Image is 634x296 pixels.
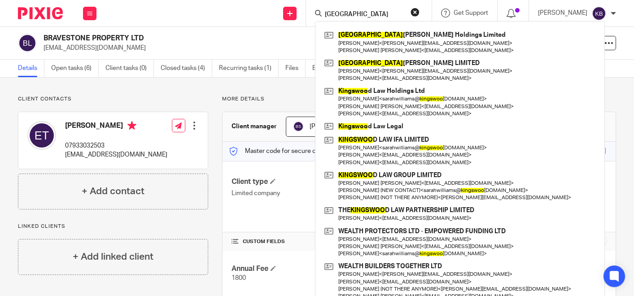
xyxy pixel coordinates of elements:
h4: + Add contact [82,184,144,198]
p: [EMAIL_ADDRESS][DOMAIN_NAME] [65,150,167,159]
input: Search [324,11,405,19]
p: 07933032503 [65,141,167,150]
p: [PERSON_NAME] [538,9,587,17]
img: svg%3E [293,121,304,132]
button: Clear [411,8,420,17]
h4: Client type [232,177,419,187]
img: svg%3E [18,34,37,52]
p: More details [222,96,616,103]
p: Linked clients [18,223,208,230]
img: Pixie [18,7,63,19]
img: svg%3E [27,121,56,150]
h4: CUSTOM FIELDS [232,238,419,245]
span: Get Support [454,10,488,16]
h3: Client manager [232,122,277,131]
a: Files [285,60,306,77]
p: Master code for secure communications and files [229,147,384,156]
p: Limited company [232,189,419,198]
a: Emails [312,60,337,77]
h4: + Add linked client [73,250,153,264]
a: Details [18,60,44,77]
a: Client tasks (0) [105,60,154,77]
h4: Annual Fee [232,264,419,274]
h2: BRAVESTONE PROPERTY LTD [44,34,404,43]
a: Recurring tasks (1) [219,60,279,77]
p: Client contacts [18,96,208,103]
i: Primary [127,121,136,130]
span: 1800 [232,275,246,281]
a: Open tasks (6) [51,60,99,77]
span: [PERSON_NAME] [310,123,359,130]
p: [EMAIL_ADDRESS][DOMAIN_NAME] [44,44,494,52]
img: svg%3E [592,6,606,21]
a: Closed tasks (4) [161,60,212,77]
h4: [PERSON_NAME] [65,121,167,132]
